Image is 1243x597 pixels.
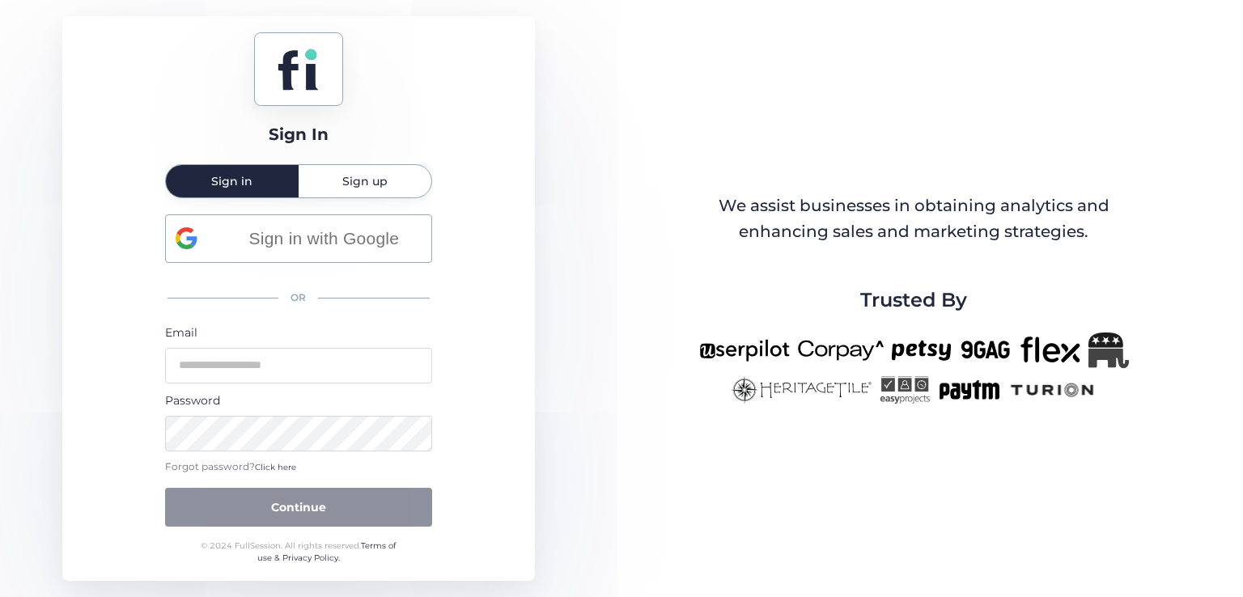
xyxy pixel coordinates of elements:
[880,376,930,404] img: easyprojects-new.png
[165,324,432,341] div: Email
[342,176,388,187] span: Sign up
[892,332,951,368] img: petsy-new.png
[255,462,296,472] span: Click here
[165,281,432,315] div: OR
[699,332,790,368] img: userpilot-new.png
[269,122,329,147] div: Sign In
[1088,332,1129,368] img: Republicanlogo-bw.png
[731,376,872,404] img: heritagetile-new.png
[227,225,422,252] span: Sign in with Google
[1020,332,1080,368] img: flex-new.png
[165,459,432,475] div: Forgot password?
[1008,376,1097,404] img: turion-new.png
[211,176,252,187] span: Sign in
[798,332,884,368] img: corpay-new.png
[165,488,432,527] button: Continue
[700,193,1127,244] div: We assist businesses in obtaining analytics and enhancing sales and marketing strategies.
[193,540,403,565] div: © 2024 FullSession. All rights reserved.
[165,392,432,409] div: Password
[938,376,1000,404] img: paytm-new.png
[860,285,967,315] span: Trusted By
[959,332,1012,368] img: 9gag-new.png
